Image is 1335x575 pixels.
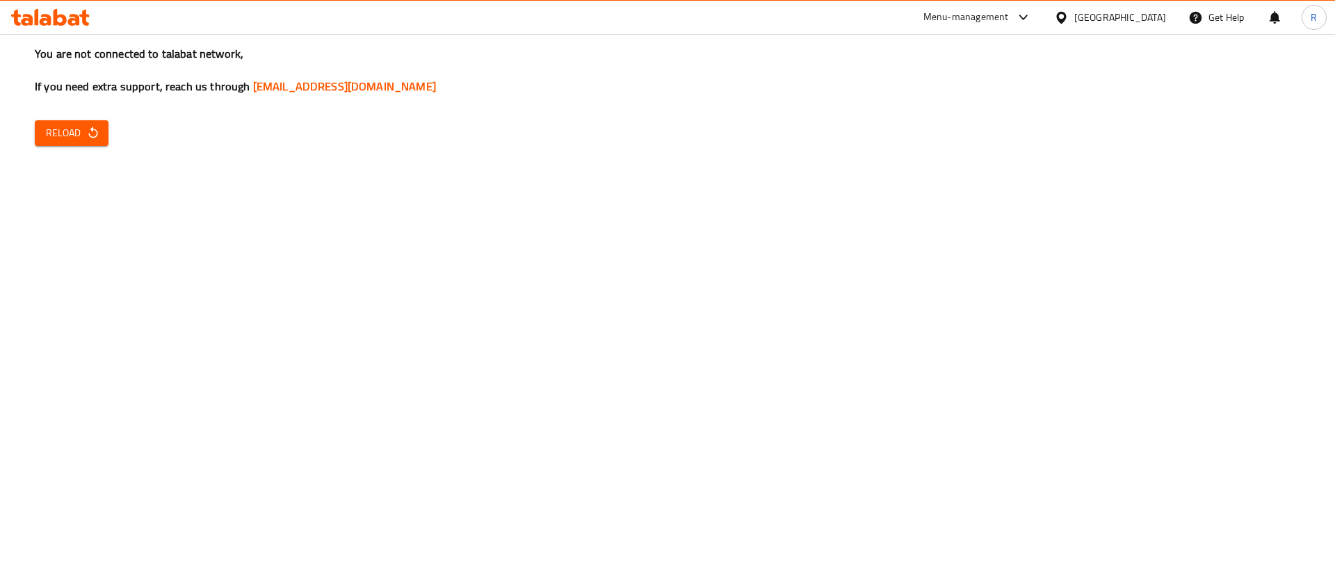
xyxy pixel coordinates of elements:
h3: You are not connected to talabat network, If you need extra support, reach us through [35,46,1300,95]
span: Reload [46,124,97,142]
div: Menu-management [923,9,1009,26]
button: Reload [35,120,108,146]
a: [EMAIL_ADDRESS][DOMAIN_NAME] [253,76,436,97]
div: [GEOGRAPHIC_DATA] [1074,10,1166,25]
span: R [1311,10,1317,25]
